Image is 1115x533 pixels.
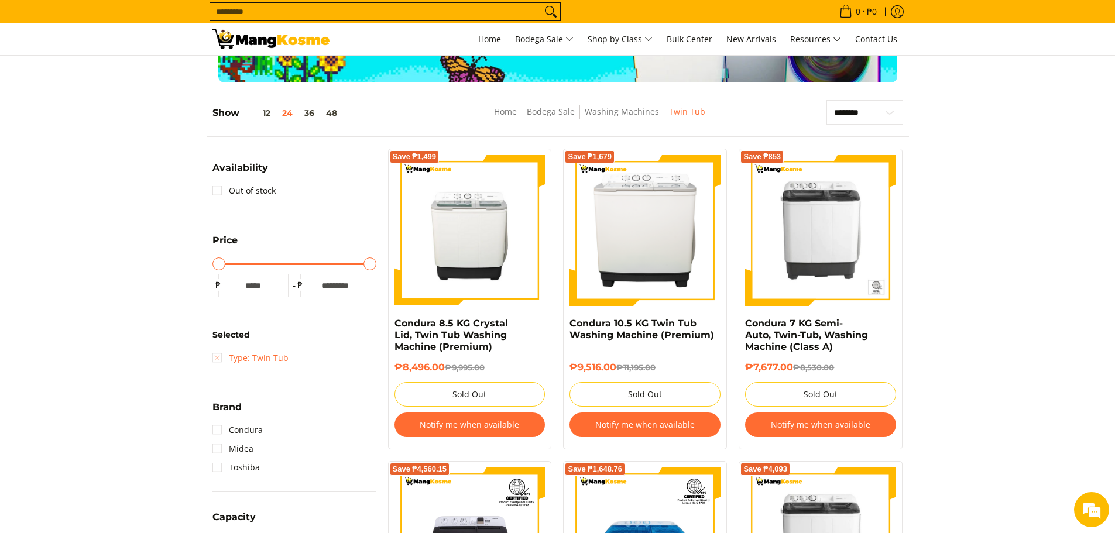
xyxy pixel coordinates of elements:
del: ₱11,195.00 [616,363,656,372]
img: Condura 10.5 KG Twin Tub Washing Machine (Premium) [569,155,721,306]
button: Sold Out [569,382,721,407]
summary: Open [212,403,242,421]
nav: Main Menu [341,23,903,55]
a: New Arrivals [721,23,782,55]
button: 48 [320,108,343,118]
span: Capacity [212,513,256,522]
span: Save ₱4,560.15 [393,466,447,473]
h6: Selected [212,330,376,341]
textarea: Type your message and hit 'Enter' [6,319,223,360]
summary: Open [212,163,268,181]
span: • [836,5,880,18]
a: Home [494,106,517,117]
a: Contact Us [849,23,903,55]
span: ₱ [294,279,306,291]
h6: ₱9,516.00 [569,362,721,373]
img: condura-semi-automatic-7-kilos-twin-tub-washing-machine-front-view-mang-kosme [745,155,896,306]
span: 0 [854,8,862,16]
span: We're online! [68,147,162,266]
span: Availability [212,163,268,173]
a: Washing Machines [585,106,659,117]
a: Out of stock [212,181,276,200]
button: Sold Out [745,382,896,407]
span: ₱0 [865,8,879,16]
a: Resources [784,23,847,55]
span: Twin Tub [669,105,705,119]
div: Minimize live chat window [192,6,220,34]
span: Save ₱853 [743,153,781,160]
button: 12 [239,108,276,118]
a: Bulk Center [661,23,718,55]
nav: Breadcrumbs [416,105,783,131]
del: ₱9,995.00 [445,363,485,372]
a: Toshiba [212,458,260,477]
button: Notify me when available [745,412,896,437]
a: Midea [212,439,253,458]
a: Condura [212,421,263,439]
summary: Open [212,513,256,531]
del: ₱8,530.00 [793,363,834,372]
a: Bodega Sale [509,23,579,55]
span: Shop by Class [588,32,653,47]
button: Notify me when available [569,412,721,437]
h6: ₱8,496.00 [394,362,546,373]
span: Resources [790,32,841,47]
div: Chat with us now [61,66,197,81]
button: 36 [299,108,320,118]
span: ₱ [212,279,224,291]
button: Search [541,3,560,20]
span: Save ₱1,499 [393,153,437,160]
span: Home [478,33,501,44]
img: Washing Machines l Mang Kosme: Home Appliances Warehouse Sale Partner Twin Tub [212,29,330,49]
a: Shop by Class [582,23,658,55]
a: Home [472,23,507,55]
a: Condura 7 KG Semi-Auto, Twin-Tub, Washing Machine (Class A) [745,318,868,352]
span: New Arrivals [726,33,776,44]
button: 24 [276,108,299,118]
button: Sold Out [394,382,546,407]
span: Bulk Center [667,33,712,44]
a: Type: Twin Tub [212,349,289,367]
button: Notify me when available [394,412,546,437]
h6: ₱7,677.00 [745,362,896,373]
span: Bodega Sale [515,32,574,47]
img: Condura 8.5 KG Crystal Lid, Twin Tub Washing Machine (Premium) [394,157,546,304]
a: Condura 8.5 KG Crystal Lid, Twin Tub Washing Machine (Premium) [394,318,508,352]
a: Bodega Sale [527,106,575,117]
h5: Show [212,107,343,119]
span: Save ₱1,648.76 [568,466,622,473]
span: Price [212,236,238,245]
span: Contact Us [855,33,897,44]
span: Brand [212,403,242,412]
summary: Open [212,236,238,254]
span: Save ₱4,093 [743,466,787,473]
span: Save ₱1,679 [568,153,612,160]
a: Condura 10.5 KG Twin Tub Washing Machine (Premium) [569,318,714,341]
